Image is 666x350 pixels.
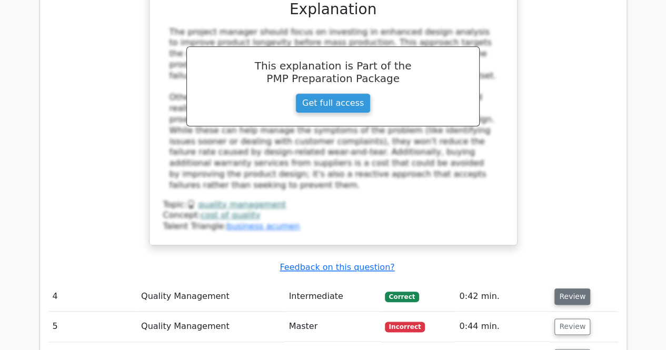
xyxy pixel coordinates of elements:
td: 0:44 min. [455,312,550,342]
td: Master [285,312,381,342]
td: Quality Management [137,312,285,342]
div: The project manager should focus on investing in enhanced design analysis to improve product long... [170,27,497,191]
a: quality management [198,199,286,209]
a: Feedback on this question? [280,262,394,272]
td: Intermediate [285,282,381,312]
div: Topic: [163,199,503,211]
td: 4 [48,282,137,312]
td: 5 [48,312,137,342]
span: Correct [385,292,419,302]
button: Review [554,288,590,305]
h3: Explanation [170,1,497,18]
a: cost of quality [201,210,261,220]
td: 0:42 min. [455,282,550,312]
a: business acumen [226,221,300,231]
a: Get full access [295,93,371,113]
td: Quality Management [137,282,285,312]
span: Incorrect [385,322,425,332]
button: Review [554,318,590,335]
div: Talent Triangle: [163,199,503,232]
div: Concept: [163,210,503,221]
